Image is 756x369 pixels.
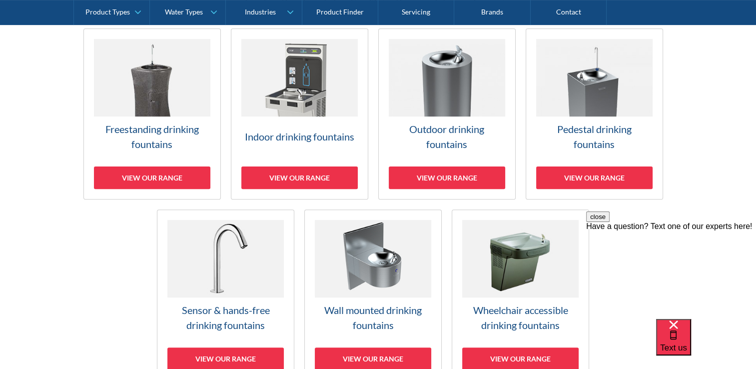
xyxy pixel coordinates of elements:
[244,8,275,16] div: Industries
[586,211,756,331] iframe: podium webchat widget prompt
[167,302,284,332] h3: Sensor & hands-free drinking fountains
[85,8,130,16] div: Product Types
[315,302,431,332] h3: Wall mounted drinking fountains
[231,28,368,199] a: Indoor drinking fountainsView our range
[241,166,358,189] div: View our range
[165,8,203,16] div: Water Types
[389,166,505,189] div: View our range
[83,28,221,199] a: Freestanding drinking fountainsView our range
[536,121,653,151] h3: Pedestal drinking fountains
[536,166,653,189] div: View our range
[378,28,516,199] a: Outdoor drinking fountainsView our range
[389,121,505,151] h3: Outdoor drinking fountains
[526,28,663,199] a: Pedestal drinking fountainsView our range
[94,166,210,189] div: View our range
[241,129,358,144] h3: Indoor drinking fountains
[462,302,579,332] h3: Wheelchair accessible drinking fountains
[656,319,756,369] iframe: podium webchat widget bubble
[94,121,210,151] h3: Freestanding drinking fountains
